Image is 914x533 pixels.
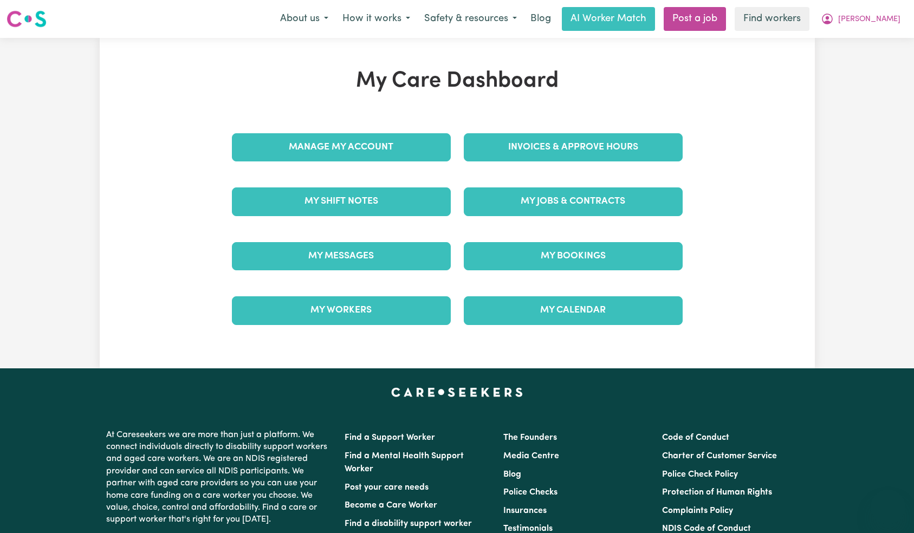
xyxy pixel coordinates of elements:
a: Find a Support Worker [345,433,435,442]
a: My Shift Notes [232,187,451,216]
a: My Workers [232,296,451,324]
iframe: Button to launch messaging window [871,490,905,524]
a: Post your care needs [345,483,429,492]
a: Code of Conduct [662,433,729,442]
a: My Calendar [464,296,683,324]
a: The Founders [503,433,557,442]
button: How it works [335,8,417,30]
a: NDIS Code of Conduct [662,524,751,533]
a: Insurances [503,506,547,515]
a: My Bookings [464,242,683,270]
a: Become a Care Worker [345,501,437,510]
a: Find a Mental Health Support Worker [345,452,464,473]
h1: My Care Dashboard [225,68,689,94]
button: About us [273,8,335,30]
button: My Account [814,8,907,30]
a: Post a job [664,7,726,31]
a: Manage My Account [232,133,451,161]
a: Media Centre [503,452,559,460]
a: Blog [503,470,521,479]
a: Invoices & Approve Hours [464,133,683,161]
button: Safety & resources [417,8,524,30]
a: My Messages [232,242,451,270]
a: AI Worker Match [562,7,655,31]
a: Careseekers home page [391,388,523,396]
span: [PERSON_NAME] [838,14,900,25]
a: Find workers [735,7,809,31]
a: Police Check Policy [662,470,738,479]
a: Blog [524,7,558,31]
a: Testimonials [503,524,553,533]
a: Charter of Customer Service [662,452,777,460]
a: My Jobs & Contracts [464,187,683,216]
a: Protection of Human Rights [662,488,772,497]
a: Careseekers logo [7,6,47,31]
a: Police Checks [503,488,558,497]
a: Complaints Policy [662,506,733,515]
img: Careseekers logo [7,9,47,29]
p: At Careseekers we are more than just a platform. We connect individuals directly to disability su... [106,425,332,530]
a: Find a disability support worker [345,519,472,528]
